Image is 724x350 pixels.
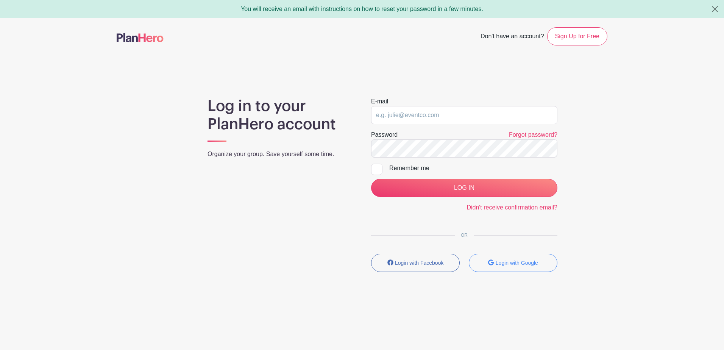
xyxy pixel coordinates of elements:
small: Login with Google [496,260,538,266]
input: LOG IN [371,179,557,197]
div: Remember me [389,164,557,173]
span: OR [455,233,474,238]
label: Password [371,130,398,139]
h1: Log in to your PlanHero account [208,97,353,133]
p: Organize your group. Save yourself some time. [208,150,353,159]
span: Don't have an account? [481,29,544,45]
a: Didn't receive confirmation email? [467,204,557,211]
a: Sign Up for Free [547,27,607,45]
button: Login with Google [469,254,557,272]
label: E-mail [371,97,388,106]
button: Login with Facebook [371,254,460,272]
small: Login with Facebook [395,260,443,266]
img: logo-507f7623f17ff9eddc593b1ce0a138ce2505c220e1c5a4e2b4648c50719b7d32.svg [117,33,164,42]
input: e.g. julie@eventco.com [371,106,557,124]
a: Forgot password? [509,131,557,138]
